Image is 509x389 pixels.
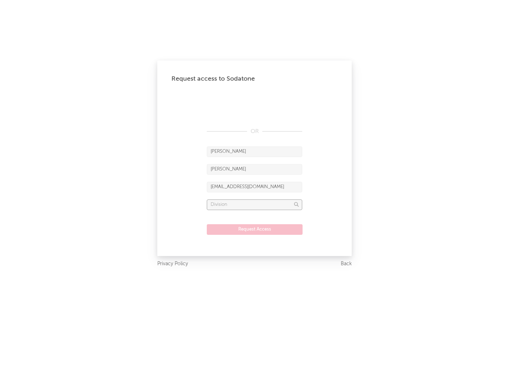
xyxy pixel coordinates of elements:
a: Back [341,260,352,268]
button: Request Access [207,224,303,235]
div: Request access to Sodatone [171,75,338,83]
input: Division [207,199,302,210]
input: Email [207,182,302,192]
input: First Name [207,146,302,157]
input: Last Name [207,164,302,175]
a: Privacy Policy [157,260,188,268]
div: OR [207,127,302,136]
